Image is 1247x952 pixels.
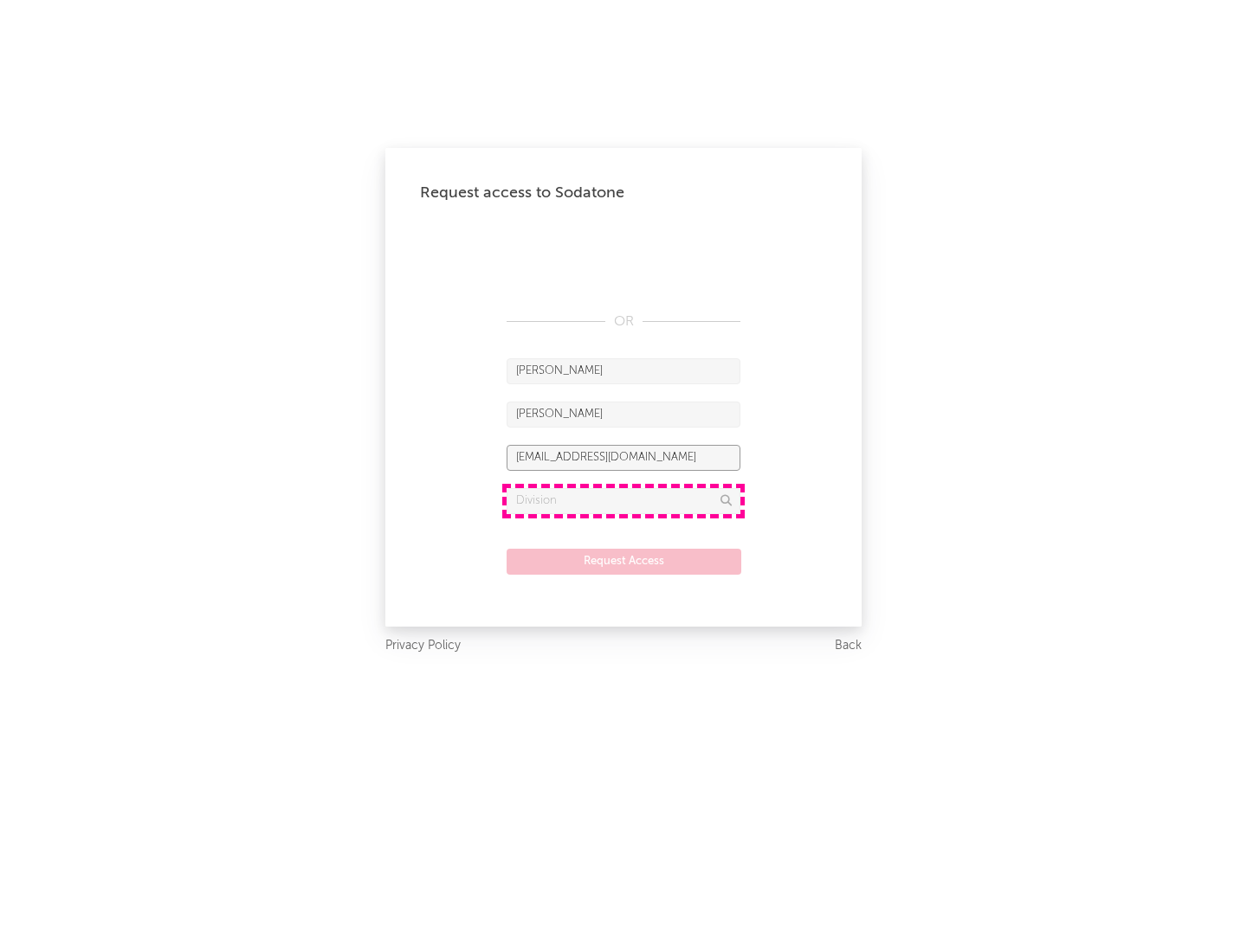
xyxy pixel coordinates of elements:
[507,312,740,332] div: OR
[507,402,740,428] input: Last Name
[835,635,862,657] a: Back
[420,183,827,203] div: Request access to Sodatone
[507,549,741,575] button: Request Access
[385,635,461,657] a: Privacy Policy
[507,358,740,384] input: First Name
[507,445,740,471] input: Email
[507,488,740,514] input: Division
